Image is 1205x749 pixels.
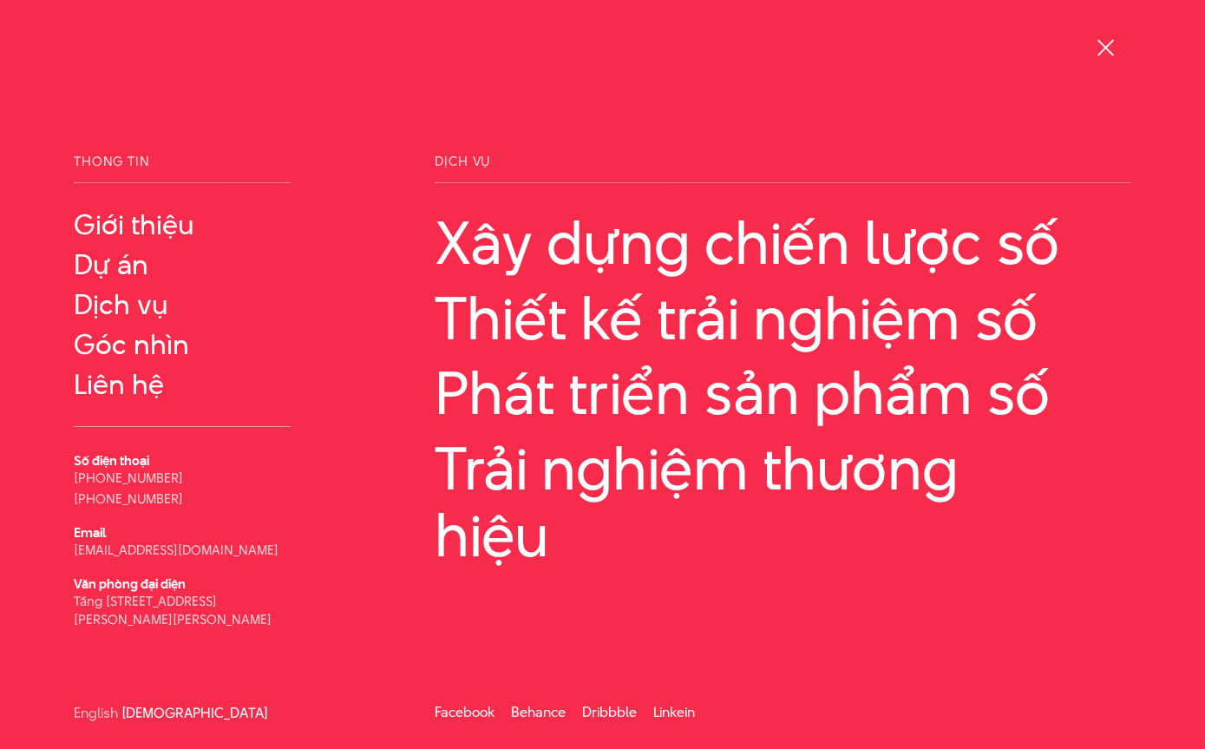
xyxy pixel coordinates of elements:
b: Email [74,523,106,542]
a: [EMAIL_ADDRESS][DOMAIN_NAME] [74,541,278,559]
a: Behance [511,702,566,722]
a: [DEMOGRAPHIC_DATA] [121,706,268,719]
a: Góc nhìn [74,329,291,360]
b: Văn phòng đại diện [74,575,186,593]
a: Phát triển sản phẩm số [435,359,1131,426]
a: Dịch vụ [74,289,291,320]
a: Dự án [74,249,291,280]
span: Dịch vụ [435,154,1131,183]
b: Số điện thoại [74,451,149,470]
a: Dribbble [582,702,637,722]
span: Thông tin [74,154,291,183]
a: Thiết kế trải nghiệm số [435,285,1131,352]
a: English [74,706,118,719]
a: [PHONE_NUMBER] [74,469,183,487]
a: Trải nghiệm thương hiệu [435,435,1131,568]
a: Xây dựng chiến lược số [435,209,1131,276]
a: Giới thiệu [74,209,291,240]
a: Liên hệ [74,369,291,400]
a: Facebook [435,702,494,722]
a: Linkein [653,702,695,722]
p: Tầng [STREET_ADDRESS][PERSON_NAME][PERSON_NAME] [74,592,291,628]
a: [PHONE_NUMBER] [74,489,183,508]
